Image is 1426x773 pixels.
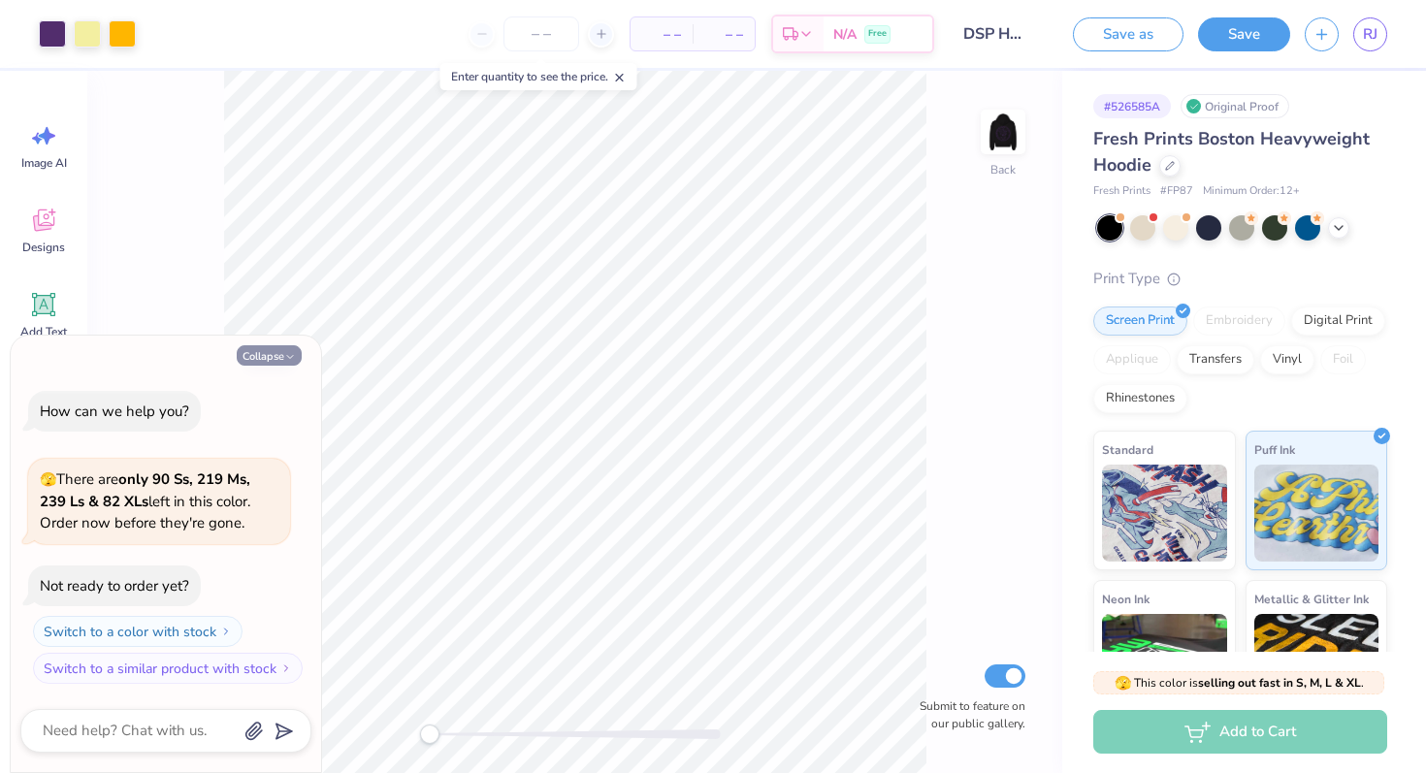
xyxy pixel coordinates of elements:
span: Standard [1102,439,1153,460]
img: Standard [1102,465,1227,562]
span: – – [642,24,681,45]
button: Switch to a color with stock [33,616,243,647]
strong: selling out fast in S, M, L & XL [1198,675,1361,691]
div: Rhinestones [1093,384,1187,413]
span: N/A [833,24,857,45]
div: Accessibility label [420,725,439,744]
button: Collapse [237,345,302,366]
div: Foil [1320,345,1366,374]
span: # FP87 [1160,183,1193,200]
span: – – [704,24,743,45]
img: Puff Ink [1254,465,1379,562]
div: Not ready to order yet? [40,576,189,596]
img: Switch to a color with stock [220,626,232,637]
button: Switch to a similar product with stock [33,653,303,684]
strong: only 90 Ss, 219 Ms, 239 Ls & 82 XLs [40,469,250,511]
img: Back [984,113,1022,151]
div: Screen Print [1093,306,1187,336]
button: Save [1198,17,1290,51]
div: Original Proof [1181,94,1289,118]
span: Image AI [21,155,67,171]
div: Applique [1093,345,1171,374]
div: Vinyl [1260,345,1314,374]
span: Metallic & Glitter Ink [1254,589,1369,609]
span: RJ [1363,23,1377,46]
div: Back [990,161,1016,178]
span: Minimum Order: 12 + [1203,183,1300,200]
span: 🫣 [1115,674,1131,692]
input: Untitled Design [949,15,1044,53]
span: Fresh Prints Boston Heavyweight Hoodie [1093,127,1370,177]
div: Digital Print [1291,306,1385,336]
label: Submit to feature on our public gallery. [909,697,1025,732]
span: Puff Ink [1254,439,1295,460]
a: RJ [1353,17,1387,51]
div: # 526585A [1093,94,1171,118]
div: How can we help you? [40,402,189,421]
span: Designs [22,240,65,255]
button: Save as [1073,17,1183,51]
div: Enter quantity to see the price. [440,63,637,90]
span: This color is . [1115,674,1364,692]
span: There are left in this color. Order now before they're gone. [40,469,250,532]
img: Switch to a similar product with stock [280,662,292,674]
span: Fresh Prints [1093,183,1151,200]
span: Free [868,27,887,41]
div: Embroidery [1193,306,1285,336]
img: Neon Ink [1102,614,1227,711]
span: 🫣 [40,470,56,489]
span: Add Text [20,324,67,339]
span: Neon Ink [1102,589,1150,609]
div: Print Type [1093,268,1387,290]
div: Transfers [1177,345,1254,374]
input: – – [503,16,579,51]
img: Metallic & Glitter Ink [1254,614,1379,711]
